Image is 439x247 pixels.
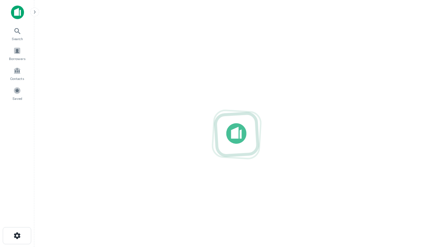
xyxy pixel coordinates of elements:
span: Borrowers [9,56,25,61]
a: Borrowers [2,44,32,63]
iframe: Chat Widget [405,192,439,225]
span: Contacts [10,76,24,81]
a: Contacts [2,64,32,83]
img: capitalize-icon.png [11,5,24,19]
a: Search [2,24,32,43]
a: Saved [2,84,32,103]
span: Search [12,36,23,42]
span: Saved [12,96,22,101]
